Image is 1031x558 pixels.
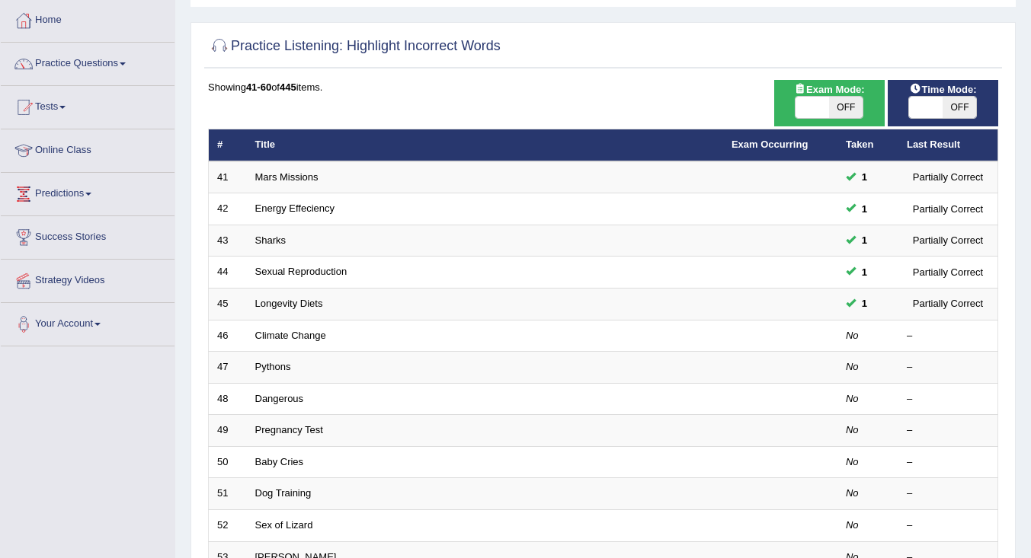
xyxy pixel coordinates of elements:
[255,171,319,183] a: Mars Missions
[208,35,501,58] h2: Practice Listening: Highlight Incorrect Words
[209,352,247,384] td: 47
[255,519,313,531] a: Sex of Lizard
[907,201,989,217] div: Partially Correct
[255,234,286,246] a: Sharks
[255,456,304,467] a: Baby Cries
[732,139,808,150] a: Exam Occurring
[1,216,175,254] a: Success Stories
[209,478,247,510] td: 51
[846,330,859,341] em: No
[255,266,347,277] a: Sexual Reproduction
[907,455,989,470] div: –
[247,129,723,161] th: Title
[774,80,885,126] div: Show exams occurring in exams
[846,424,859,435] em: No
[907,329,989,343] div: –
[1,129,175,167] a: Online Class
[846,487,859,499] em: No
[856,232,873,248] span: You can still take this question
[209,257,247,289] td: 44
[255,330,326,341] a: Climate Change
[903,81,982,97] span: Time Mode:
[209,383,247,415] td: 48
[856,201,873,217] span: You can still take this question
[255,298,323,309] a: Longevity Diets
[837,129,898,161] th: Taken
[846,361,859,372] em: No
[1,173,175,211] a: Predictions
[856,295,873,311] span: You can still take this question
[907,486,989,501] div: –
[209,129,247,161] th: #
[209,415,247,447] td: 49
[1,86,175,124] a: Tests
[907,360,989,375] div: –
[907,264,989,280] div: Partially Correct
[907,295,989,311] div: Partially Correct
[209,320,247,352] td: 46
[907,169,989,185] div: Partially Correct
[898,129,998,161] th: Last Result
[209,161,247,193] td: 41
[246,81,271,93] b: 41-60
[846,393,859,404] em: No
[846,519,859,531] em: No
[255,202,335,214] a: Energy Effeciency
[209,509,247,541] td: 52
[209,289,247,320] td: 45
[255,361,291,372] a: Pythons
[208,80,998,94] div: Showing of items.
[907,392,989,407] div: –
[209,446,247,478] td: 50
[1,260,175,298] a: Strategy Videos
[907,232,989,248] div: Partially Correct
[255,393,304,404] a: Dangerous
[280,81,296,93] b: 445
[255,487,312,499] a: Dog Training
[907,518,989,533] div: –
[856,264,873,280] span: You can still take this question
[856,169,873,185] span: You can still take this question
[255,424,323,435] a: Pregnancy Test
[209,193,247,225] td: 42
[943,97,976,118] span: OFF
[907,423,989,438] div: –
[829,97,863,118] span: OFF
[846,456,859,467] em: No
[1,303,175,341] a: Your Account
[788,81,870,97] span: Exam Mode:
[1,43,175,81] a: Practice Questions
[209,225,247,257] td: 43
